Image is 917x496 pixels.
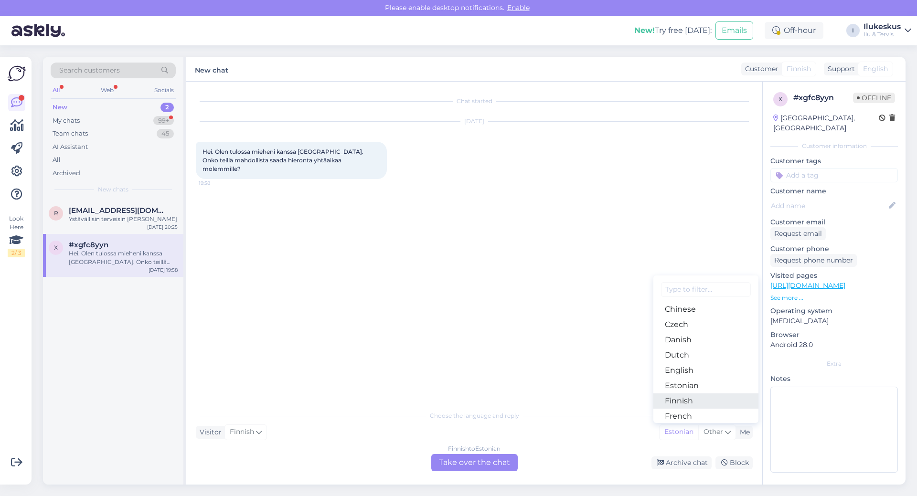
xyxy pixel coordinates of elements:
div: Me [736,427,750,437]
span: Hei. Olen tulossa mieheni kanssa [GEOGRAPHIC_DATA]. Onko teillä mahdollista saada hieronta yhtäai... [203,148,365,172]
img: Askly Logo [8,64,26,83]
div: # xgfc8yyn [793,92,853,104]
a: Chinese [653,302,758,317]
span: Finnish [230,427,254,437]
div: 2 [160,103,174,112]
a: Dutch [653,348,758,363]
p: Customer phone [770,244,898,254]
div: AI Assistant [53,142,88,152]
div: My chats [53,116,80,126]
a: Danish [653,332,758,348]
span: English [863,64,888,74]
div: Estonian [660,425,698,439]
input: Add a tag [770,168,898,182]
div: New [53,103,67,112]
div: Support [824,64,855,74]
div: Extra [770,359,898,368]
div: Finnish to Estonian [448,444,501,453]
span: r [54,210,58,217]
input: Type to filter... [661,282,751,297]
div: Archive chat [651,456,712,469]
label: New chat [195,63,228,75]
p: Customer tags [770,156,898,166]
p: Visited pages [770,271,898,281]
p: Notes [770,374,898,384]
a: IlukeskusIlu & Tervis [864,23,911,38]
div: Take over the chat [431,454,518,471]
div: [DATE] [196,117,753,126]
div: Customer information [770,142,898,150]
div: Request phone number [770,254,857,267]
a: Estonian [653,378,758,393]
span: refleksologisarikero@gmail.com [69,206,168,215]
span: Other [704,427,723,436]
div: Chat started [196,97,753,106]
p: Browser [770,330,898,340]
div: [DATE] 20:25 [147,223,178,231]
p: Operating system [770,306,898,316]
a: Finnish [653,393,758,409]
input: Add name [771,201,887,211]
span: Finnish [787,64,811,74]
div: Ilu & Tervis [864,31,901,38]
button: Emails [715,21,753,40]
div: Off-hour [765,22,823,39]
div: Choose the language and reply [196,412,753,420]
span: x [778,95,782,103]
div: [GEOGRAPHIC_DATA], [GEOGRAPHIC_DATA] [773,113,879,133]
div: 2 / 3 [8,249,25,257]
b: New! [634,26,655,35]
span: Offline [853,93,895,103]
span: Enable [504,3,533,12]
div: All [53,155,61,165]
p: Customer email [770,217,898,227]
div: 99+ [153,116,174,126]
div: 45 [157,129,174,138]
a: English [653,363,758,378]
div: Hei. Olen tulossa mieheni kanssa [GEOGRAPHIC_DATA]. Onko teillä mahdollista saada hieronta yhtäai... [69,249,178,266]
span: New chats [98,185,128,194]
a: Czech [653,317,758,332]
a: French [653,409,758,424]
div: Ilukeskus [864,23,901,31]
div: Request email [770,227,826,240]
div: All [51,84,62,96]
div: Socials [152,84,176,96]
p: Android 28.0 [770,340,898,350]
span: #xgfc8yyn [69,241,108,249]
span: x [54,244,58,251]
div: I [846,24,860,37]
div: Try free [DATE]: [634,25,712,36]
p: [MEDICAL_DATA] [770,316,898,326]
div: Ystävällisin terveisin [PERSON_NAME] [69,215,178,223]
div: Team chats [53,129,88,138]
p: See more ... [770,294,898,302]
div: Archived [53,169,80,178]
div: Look Here [8,214,25,257]
div: [DATE] 19:58 [149,266,178,274]
div: Customer [741,64,778,74]
span: Search customers [59,65,120,75]
div: Visitor [196,427,222,437]
p: Customer name [770,186,898,196]
div: Web [99,84,116,96]
span: 19:58 [199,179,235,187]
div: Block [715,456,753,469]
a: [URL][DOMAIN_NAME] [770,281,845,290]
